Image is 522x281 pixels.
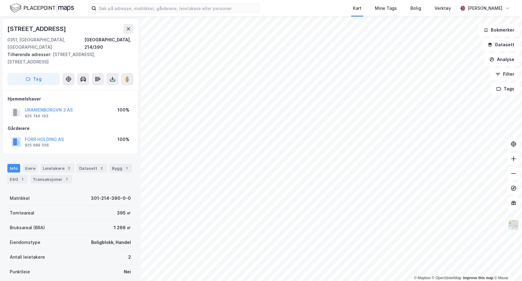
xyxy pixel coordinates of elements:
[66,165,72,171] div: 2
[19,176,25,182] div: 1
[508,219,519,231] img: Z
[10,224,45,231] div: Bruksareal (BRA)
[124,268,131,275] div: Nei
[7,51,128,66] div: [STREET_ADDRESS], [STREET_ADDRESS]
[84,36,133,51] div: [GEOGRAPHIC_DATA], 214/390
[7,36,84,51] div: 0351, [GEOGRAPHIC_DATA], [GEOGRAPHIC_DATA]
[491,83,520,95] button: Tags
[7,175,28,184] div: ESG
[7,164,20,173] div: Info
[491,252,522,281] iframe: Chat Widget
[10,3,74,13] img: logo.f888ab2527a4732fd821a326f86c7f29.svg
[432,276,461,280] a: OpenStreetMap
[414,276,431,280] a: Mapbox
[435,5,451,12] div: Verktøy
[91,195,131,202] div: 301-214-390-0-0
[98,165,105,171] div: 2
[468,5,502,12] div: [PERSON_NAME]
[117,209,131,217] div: 395 ㎡
[490,68,520,80] button: Filter
[10,239,40,246] div: Eiendomstype
[375,5,397,12] div: Mine Tags
[482,39,520,51] button: Datasett
[410,5,421,12] div: Bolig
[23,164,38,173] div: Eiere
[463,276,493,280] a: Improve this map
[7,73,60,85] button: Tag
[7,52,53,57] span: Tilhørende adresser:
[91,239,131,246] div: Boligblokk, Handel
[484,53,520,66] button: Analyse
[7,24,67,34] div: [STREET_ADDRESS]
[8,125,133,132] div: Gårdeiere
[114,224,131,231] div: 1 266 ㎡
[478,24,520,36] button: Bokmerker
[124,165,130,171] div: 1
[10,253,45,261] div: Antall leietakere
[353,5,361,12] div: Kart
[77,164,107,173] div: Datasett
[64,176,70,182] div: 7
[491,252,522,281] div: Kontrollprogram for chat
[10,195,30,202] div: Matrikkel
[96,4,260,13] input: Søk på adresse, matrikkel, gårdeiere, leietakere eller personer
[117,106,129,114] div: 100%
[10,268,30,275] div: Punktleie
[117,136,129,143] div: 100%
[25,114,48,119] div: 925 746 193
[10,209,34,217] div: Tomteareal
[40,164,74,173] div: Leietakere
[109,164,132,173] div: Bygg
[30,175,72,184] div: Transaksjoner
[25,143,49,148] div: 925 689 556
[8,95,133,103] div: Hjemmelshaver
[128,253,131,261] div: 2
